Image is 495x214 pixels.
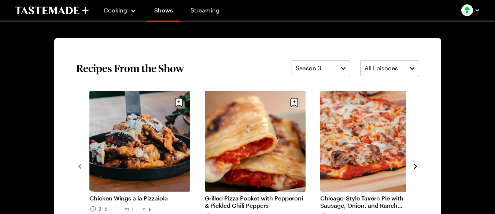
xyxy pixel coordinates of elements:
button: Save recipe [403,95,417,109]
button: Season 3 [292,60,350,76]
button: Save recipe [287,95,301,109]
a: Chicago-Style Tavern Pie with Sausage, Onion, and Ranch Dressing [320,195,421,209]
button: navigate to previous item [76,161,84,170]
button: Save recipe [172,95,186,109]
a: Grilled Pizza Pocket with Pepperoni & Pickled Chili Peppers [205,195,306,209]
button: navigate to next item [412,161,419,170]
a: Shows [147,1,180,22]
button: Cooking [103,1,137,19]
h2: Recipes From the Show [76,62,184,75]
span: All Episodes [365,64,398,73]
img: Profile picture [461,4,473,16]
a: To Tastemade Home Page [15,6,89,15]
button: Profile picture [461,4,480,16]
button: All Episodes [361,60,419,76]
span: Cooking [104,7,127,14]
a: Chicken Wings a la Pizzaiola [89,195,190,202]
span: Season 3 [296,64,321,73]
